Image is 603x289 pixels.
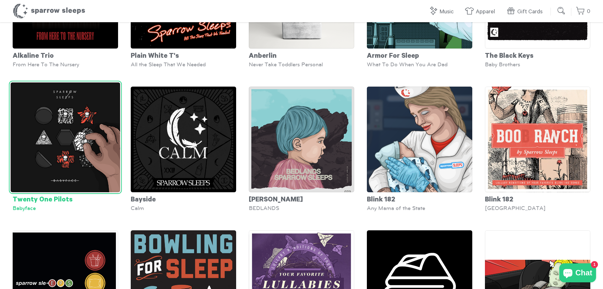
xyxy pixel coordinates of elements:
[465,5,498,19] a: Apparel
[367,192,472,205] div: Blink 182
[367,61,472,68] div: What To Do When You Are Dad
[429,5,457,19] a: Music
[367,87,472,211] a: Blink 182 Any Mama of the State
[131,87,236,192] img: SS-Calm-Cover-1600x1600_grande.png
[13,205,118,211] div: Babyface
[485,49,590,61] div: The Black Keys
[131,49,236,61] div: Plain White T's
[13,192,118,205] div: Twenty One Pilots
[13,49,118,61] div: Alkaline Trio
[249,49,354,61] div: Anberlin
[13,61,118,68] div: From Here To The Nursery
[367,87,472,192] img: Blink-182-AnyMamaoftheState-Cover_grande.png
[249,61,354,68] div: Never Take Toddlers Personal
[485,87,590,192] img: Boob-Ranch_grande.jpg
[131,61,236,68] div: All the Sleep That We Needed
[131,87,236,211] a: Bayside Calm
[131,205,236,211] div: Calm
[485,87,590,211] a: Blink 182 [GEOGRAPHIC_DATA]
[367,49,472,61] div: Armor For Sleep
[249,87,354,192] img: Halsey-Bedlands-SparrowSleeps-Cover_grande.png
[131,192,236,205] div: Bayside
[555,4,568,17] input: Submit
[506,5,546,19] a: Gift Cards
[249,87,354,211] a: [PERSON_NAME] BEDLANDS
[367,205,472,211] div: Any Mama of the State
[10,82,120,192] img: TwentyOnePilots-Babyface-Cover-SparrowSleeps_grande.png
[485,205,590,211] div: [GEOGRAPHIC_DATA]
[576,5,590,18] a: 0
[557,263,598,284] inbox-online-store-chat: Shopify online store chat
[249,192,354,205] div: [PERSON_NAME]
[13,3,85,19] h1: Sparrow Sleeps
[249,205,354,211] div: BEDLANDS
[13,87,118,211] a: Twenty One Pilots Babyface
[485,61,590,68] div: Baby Brothers
[485,192,590,205] div: Blink 182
